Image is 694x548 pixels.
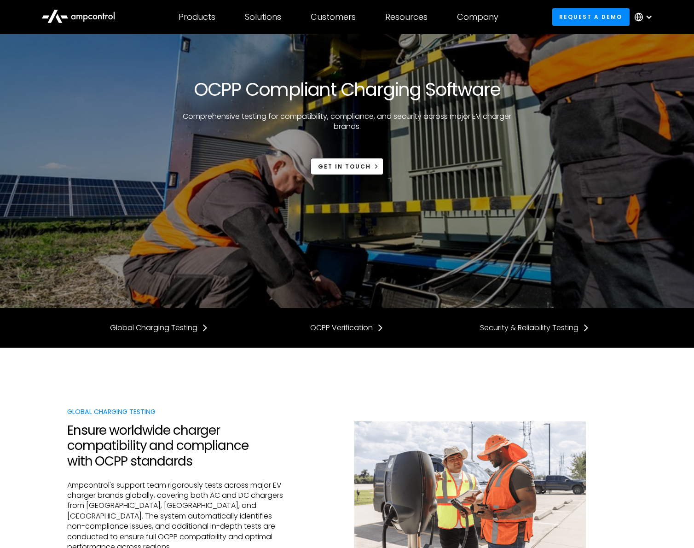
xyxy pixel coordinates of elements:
[67,423,285,469] h2: Ensure worldwide charger compatibility and compliance with OCPP standards
[310,323,384,333] a: OCPP Verification
[110,323,208,333] a: Global Charging Testing
[67,407,285,417] div: Global Charging Testing
[179,12,215,22] div: Products
[457,12,498,22] div: Company
[110,323,197,333] div: Global Charging Testing
[311,12,356,22] div: Customers
[179,111,515,132] p: Comprehensive testing for compatibility, compliance, and security across major EV charger brands.
[552,8,630,25] a: Request a demo
[480,323,590,333] a: Security & Reliability Testing
[245,12,281,22] div: Solutions
[318,163,371,171] div: Get in touch
[311,158,383,175] a: Get in touch
[480,323,578,333] div: Security & Reliability Testing
[385,12,428,22] div: Resources
[194,78,501,100] h1: OCPP Compliant Charging Software
[310,323,373,333] div: OCPP Verification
